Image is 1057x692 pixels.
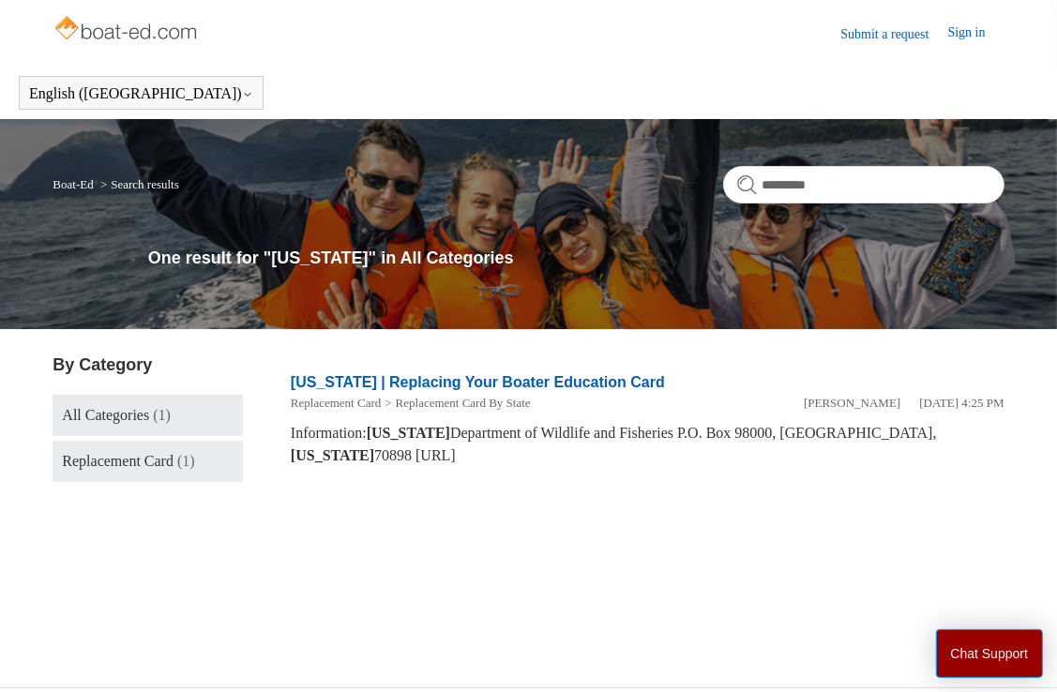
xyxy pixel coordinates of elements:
[291,374,665,390] a: [US_STATE] | Replacing Your Boater Education Card
[936,629,1044,678] button: Chat Support
[723,166,1004,203] input: Search
[97,177,179,191] li: Search results
[381,394,530,413] li: Replacement Card By State
[53,177,97,191] li: Boat-Ed
[291,394,381,413] li: Replacement Card
[919,396,1004,410] time: 05/21/2024, 16:25
[62,453,174,469] span: Replacement Card
[177,453,195,469] span: (1)
[53,441,243,482] a: Replacement Card (1)
[53,353,243,378] h3: By Category
[153,407,171,423] span: (1)
[53,395,243,436] a: All Categories (1)
[53,177,93,191] a: Boat-Ed
[367,425,450,441] em: [US_STATE]
[29,85,253,102] button: English ([GEOGRAPHIC_DATA])
[291,447,374,463] em: [US_STATE]
[948,23,1004,45] a: Sign in
[53,11,202,49] img: Boat-Ed Help Center home page
[148,246,1004,271] h1: One result for "[US_STATE]" in All Categories
[840,24,947,44] a: Submit a request
[291,396,381,410] a: Replacement Card
[804,394,900,413] li: [PERSON_NAME]
[62,407,149,423] span: All Categories
[291,422,1004,467] div: Information: Department of Wildlife and Fisheries P.O. Box 98000, [GEOGRAPHIC_DATA], 70898 [URL]
[396,396,531,410] a: Replacement Card By State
